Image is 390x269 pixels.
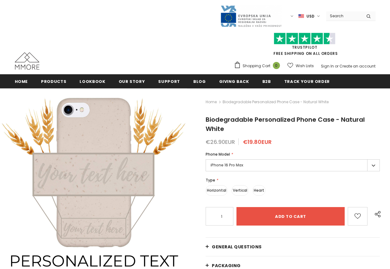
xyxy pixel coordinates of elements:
input: Add to cart [236,207,345,226]
span: Track your order [284,79,330,84]
span: Phone Model [206,152,230,157]
a: Home [206,98,217,106]
span: Biodegradable Personalized Phone Case - Natural White [223,98,329,106]
label: Horizontal [206,185,228,196]
span: Shopping Cart [243,63,270,69]
a: Javni Razpis [220,13,282,18]
label: Heart [252,185,265,196]
a: B2B [262,74,271,88]
span: Lookbook [80,79,105,84]
a: Shopping Cart 0 [234,61,283,71]
a: General Questions [206,238,380,256]
a: Track your order [284,74,330,88]
span: support [158,79,180,84]
span: Giving back [219,79,249,84]
span: FREE SHIPPING ON ALL ORDERS [234,35,376,56]
a: Trustpilot [292,45,318,50]
img: Javni Razpis [220,5,282,27]
a: support [158,74,180,88]
span: €26.90EUR [206,138,235,146]
span: PACKAGING [212,263,241,269]
span: or [335,63,339,69]
label: iPhone 16 Pro Max [206,159,380,171]
a: Blog [193,74,206,88]
span: Wish Lists [296,63,314,69]
span: Products [41,79,66,84]
a: Create an account [339,63,376,69]
a: Lookbook [80,74,105,88]
a: Home [15,74,28,88]
span: Home [15,79,28,84]
a: Products [41,74,66,88]
img: Trust Pilot Stars [274,33,335,45]
span: Biodegradable Personalized Phone Case - Natural White [206,115,365,133]
span: General Questions [212,244,262,250]
label: Vertical [232,185,248,196]
a: Our Story [119,74,145,88]
a: Giving back [219,74,249,88]
span: USD [306,13,314,19]
a: Wish Lists [287,60,314,71]
input: Search Site [326,11,362,20]
span: Type [206,177,215,183]
span: €19.80EUR [243,138,272,146]
span: Blog [193,79,206,84]
a: Sign In [321,63,334,69]
span: Our Story [119,79,145,84]
span: B2B [262,79,271,84]
img: MMORE Cases [15,52,39,70]
img: USD [298,14,304,19]
span: 0 [273,62,280,69]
